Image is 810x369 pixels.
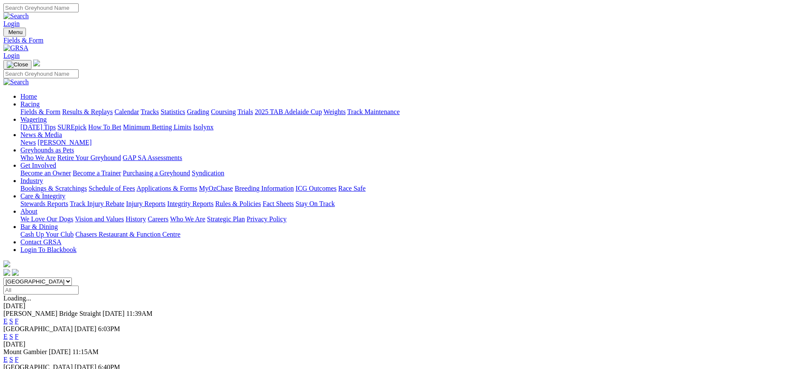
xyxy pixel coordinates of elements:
span: [DATE] [74,325,97,332]
a: Privacy Policy [247,215,287,223]
span: [PERSON_NAME] Bridge Straight [3,310,101,317]
a: Rules & Policies [215,200,261,207]
img: logo-grsa-white.png [3,260,10,267]
div: [DATE] [3,302,807,310]
a: Fact Sheets [263,200,294,207]
a: Stay On Track [296,200,335,207]
a: Strategic Plan [207,215,245,223]
a: Syndication [192,169,224,177]
a: Track Injury Rebate [70,200,124,207]
a: Get Involved [20,162,56,169]
div: Wagering [20,123,807,131]
img: twitter.svg [12,269,19,276]
a: We Love Our Dogs [20,215,73,223]
a: Home [20,93,37,100]
img: Search [3,12,29,20]
a: Fields & Form [3,37,807,44]
div: News & Media [20,139,807,146]
a: S [9,333,13,340]
a: F [15,318,19,325]
a: Injury Reports [126,200,165,207]
a: ICG Outcomes [296,185,336,192]
button: Toggle navigation [3,60,31,69]
a: Coursing [211,108,236,115]
a: Bar & Dining [20,223,58,230]
div: About [20,215,807,223]
a: Login [3,20,20,27]
a: [PERSON_NAME] [37,139,91,146]
div: Care & Integrity [20,200,807,208]
a: Results & Replays [62,108,113,115]
input: Select date [3,286,79,295]
a: Who We Are [20,154,56,161]
a: Weights [324,108,346,115]
a: Fields & Form [20,108,60,115]
img: Search [3,78,29,86]
a: Who We Are [170,215,205,223]
a: Vision and Values [75,215,124,223]
a: Industry [20,177,43,184]
span: Loading... [3,295,31,302]
img: Close [7,61,28,68]
input: Search [3,69,79,78]
a: Track Maintenance [347,108,400,115]
a: Schedule of Fees [88,185,135,192]
a: Integrity Reports [167,200,213,207]
a: Applications & Forms [136,185,197,192]
a: F [15,356,19,363]
span: [GEOGRAPHIC_DATA] [3,325,73,332]
a: [DATE] Tips [20,123,56,131]
a: Race Safe [338,185,365,192]
a: Trials [237,108,253,115]
div: Get Involved [20,169,807,177]
a: News & Media [20,131,62,138]
a: Retire Your Greyhound [57,154,121,161]
a: Statistics [161,108,185,115]
a: Tracks [141,108,159,115]
a: MyOzChase [199,185,233,192]
button: Toggle navigation [3,28,26,37]
img: GRSA [3,44,28,52]
a: Minimum Betting Limits [123,123,191,131]
a: Login To Blackbook [20,246,77,253]
a: S [9,318,13,325]
a: 2025 TAB Adelaide Cup [255,108,322,115]
a: News [20,139,36,146]
a: History [125,215,146,223]
a: S [9,356,13,363]
img: facebook.svg [3,269,10,276]
a: E [3,356,8,363]
a: Grading [187,108,209,115]
a: Isolynx [193,123,213,131]
a: Careers [148,215,168,223]
span: Mount Gambier [3,348,47,355]
div: Racing [20,108,807,116]
a: How To Bet [88,123,122,131]
a: Cash Up Your Club [20,231,74,238]
span: 11:15AM [72,348,99,355]
a: Racing [20,100,40,108]
div: Bar & Dining [20,231,807,238]
a: Contact GRSA [20,238,61,246]
a: Chasers Restaurant & Function Centre [75,231,180,238]
a: Breeding Information [235,185,294,192]
input: Search [3,3,79,12]
div: [DATE] [3,340,807,348]
span: 6:03PM [98,325,120,332]
a: GAP SA Assessments [123,154,182,161]
a: E [3,318,8,325]
img: logo-grsa-white.png [33,60,40,66]
span: [DATE] [49,348,71,355]
a: Calendar [114,108,139,115]
a: Greyhounds as Pets [20,146,74,154]
a: SUREpick [57,123,86,131]
a: Stewards Reports [20,200,68,207]
span: Menu [9,29,23,35]
a: Care & Integrity [20,192,65,200]
a: E [3,333,8,340]
span: 11:39AM [126,310,153,317]
a: Become an Owner [20,169,71,177]
div: Industry [20,185,807,192]
a: Login [3,52,20,59]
